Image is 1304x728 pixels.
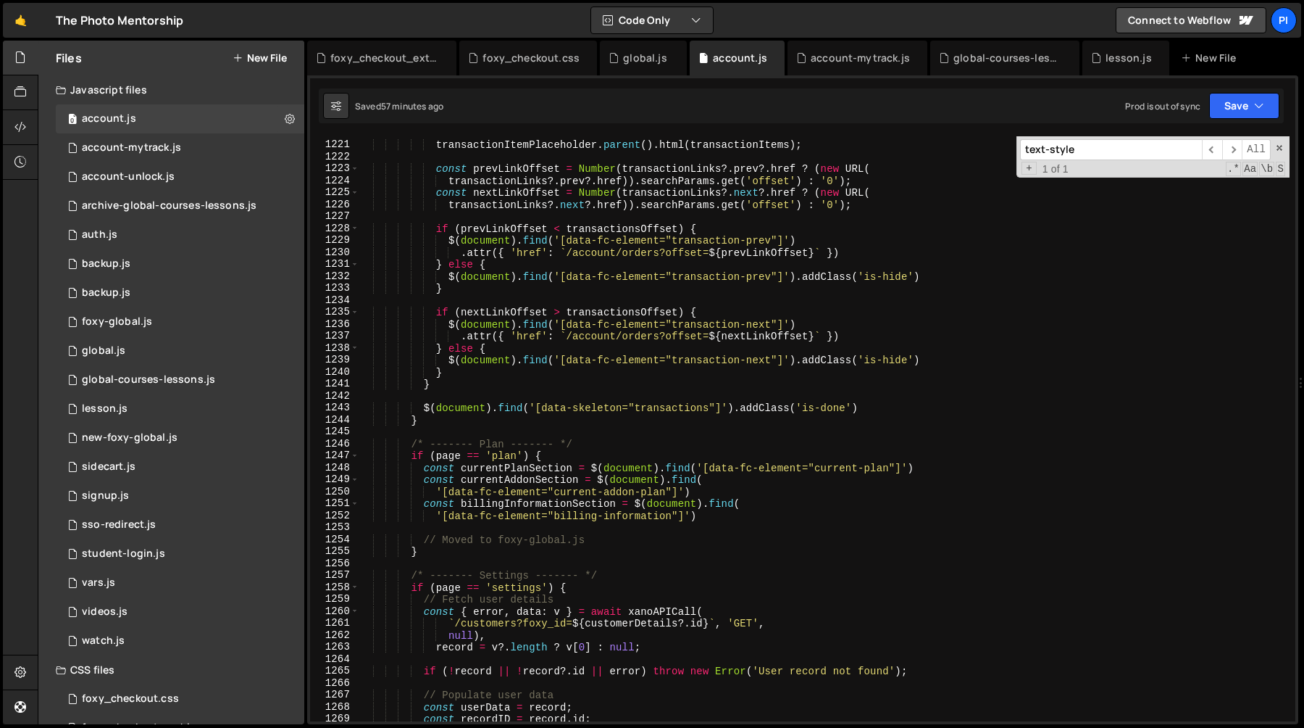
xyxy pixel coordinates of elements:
[1116,7,1266,33] a: Connect to Webflow
[310,450,359,462] div: 1247
[82,402,128,415] div: lesson.js
[1202,139,1222,160] span: ​
[310,318,359,331] div: 1236
[310,366,359,379] div: 1240
[56,394,304,423] div: 13533/35472.js
[56,597,304,626] div: 13533/42246.js
[1021,162,1037,175] span: Toggle Replace mode
[1222,139,1242,160] span: ​
[56,423,304,452] div: 13533/40053.js
[1276,162,1285,176] span: Search In Selection
[310,234,359,247] div: 1229
[355,100,443,112] div: Saved
[310,462,359,474] div: 1248
[82,286,130,299] div: backup.js
[56,481,304,510] div: 13533/35364.js
[310,306,359,318] div: 1235
[38,655,304,684] div: CSS files
[713,51,767,65] div: account.js
[310,713,359,725] div: 1269
[56,12,183,29] div: The Photo Mentorship
[310,629,359,642] div: 1262
[1226,162,1241,176] span: RegExp Search
[38,75,304,104] div: Javascript files
[310,426,359,438] div: 1245
[623,51,666,65] div: global.js
[310,438,359,450] div: 1246
[56,162,304,191] div: 13533/41206.js
[310,473,359,486] div: 1249
[1271,7,1297,33] a: Pi
[310,701,359,713] div: 1268
[3,3,38,38] a: 🤙
[310,593,359,605] div: 1259
[330,51,439,65] div: foxy_checkout_external.css
[82,112,136,125] div: account.js
[310,510,359,522] div: 1252
[310,521,359,534] div: 1253
[310,342,359,355] div: 1238
[310,414,359,426] div: 1244
[310,258,359,270] div: 1231
[310,151,359,163] div: 1222
[310,689,359,701] div: 1267
[811,51,910,65] div: account-mytrack.js
[56,336,304,365] div: 13533/39483.js
[310,354,359,366] div: 1239
[310,497,359,510] div: 1251
[310,545,359,558] div: 1255
[310,175,359,187] div: 1224
[310,582,359,594] div: 1258
[56,191,304,220] div: 13533/43968.js
[1242,162,1258,176] span: CaseSensitive Search
[82,692,179,706] div: foxy_checkout.css
[310,186,359,199] div: 1225
[82,141,181,154] div: account-mytrack.js
[310,162,359,175] div: 1223
[56,133,304,162] div: 13533/38628.js
[310,210,359,223] div: 1227
[82,547,165,561] div: student-login.js
[82,199,256,212] div: archive-global-courses-lessons.js
[310,199,359,211] div: 1226
[56,220,304,249] div: 13533/34034.js
[82,518,156,531] div: sso-redirect.js
[482,51,580,65] div: foxy_checkout.css
[56,104,304,133] div: 13533/34220.js
[82,460,135,473] div: sidecart.js
[310,653,359,666] div: 1264
[68,115,77,126] span: 0
[56,249,304,278] div: 13533/45031.js
[591,7,713,33] button: Code Only
[310,378,359,390] div: 1241
[310,605,359,618] div: 1260
[1209,93,1279,119] button: Save
[82,576,115,590] div: vars.js
[82,605,128,619] div: videos.js
[1125,100,1200,112] div: Prod is out of sync
[1259,162,1274,176] span: Whole Word Search
[56,307,304,336] div: 13533/34219.js
[310,223,359,235] div: 1228
[56,539,304,568] div: 13533/46953.js
[310,558,359,570] div: 1256
[381,100,443,112] div: 57 minutes ago
[233,52,287,64] button: New File
[953,51,1062,65] div: global-courses-lessons.js
[310,665,359,677] div: 1265
[82,257,130,270] div: backup.js
[310,641,359,653] div: 1263
[82,489,129,502] div: signup.js
[56,626,304,655] div: 13533/38527.js
[1020,139,1202,160] input: Search for
[82,431,177,444] div: new-foxy-global.js
[1181,51,1242,65] div: New File
[82,315,152,328] div: foxy-global.js
[310,247,359,259] div: 1230
[56,278,304,307] div: 13533/45030.js
[310,617,359,629] div: 1261
[310,270,359,283] div: 1232
[56,452,304,481] div: 13533/43446.js
[310,677,359,690] div: 1266
[82,228,117,241] div: auth.js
